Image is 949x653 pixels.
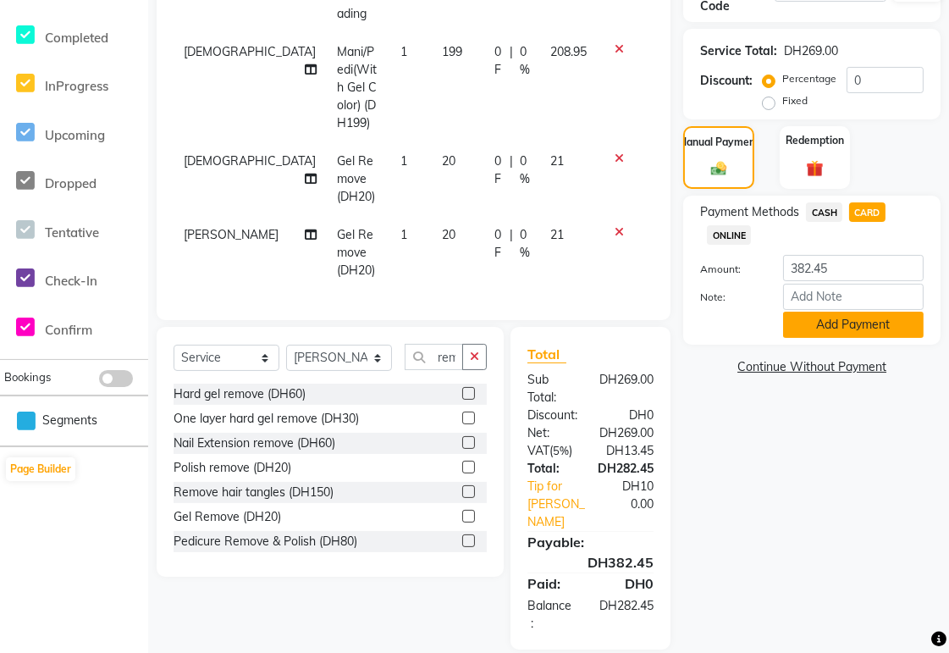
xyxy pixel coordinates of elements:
[587,424,666,442] div: DH269.00
[707,225,751,245] span: ONLINE
[510,226,513,262] span: |
[400,44,407,59] span: 1
[706,160,731,178] img: _cash.svg
[515,478,604,531] a: Tip for [PERSON_NAME]
[442,44,462,59] span: 199
[604,478,667,531] div: DH100.00
[520,152,530,188] span: 0 %
[442,227,455,242] span: 20
[510,43,513,79] span: |
[700,42,777,60] div: Service Total:
[337,227,375,278] span: Gel Remove (DH20)
[337,44,377,130] span: Mani/Pedi(With Gel Color) (DH199)
[550,44,587,59] span: 208.95
[700,72,753,90] div: Discount:
[806,202,842,222] span: CASH
[687,358,937,376] a: Continue Without Payment
[515,424,587,442] div: Net:
[520,226,530,262] span: 0 %
[591,573,667,594] div: DH0
[494,43,503,79] span: 0 F
[45,273,97,289] span: Check-In
[587,371,666,407] div: DH269.00
[782,93,808,108] label: Fixed
[591,407,667,424] div: DH0
[45,30,108,46] span: Completed
[700,203,799,221] span: Payment Methods
[687,262,770,277] label: Amount:
[184,227,279,242] span: [PERSON_NAME]
[184,44,316,59] span: [DEMOGRAPHIC_DATA]
[520,43,530,79] span: 0 %
[550,227,564,242] span: 21
[510,152,513,188] span: |
[442,153,455,169] span: 20
[4,370,51,384] span: Bookings
[45,224,99,241] span: Tentative
[585,460,666,478] div: DH282.45
[174,410,359,428] div: One layer hard gel remove (DH30)
[174,434,335,452] div: Nail Extension remove (DH60)
[783,284,924,310] input: Add Note
[515,597,587,633] div: Balance :
[786,133,844,148] label: Redemption
[174,385,306,403] div: Hard gel remove (DH60)
[45,322,92,338] span: Confirm
[515,552,666,573] div: DH382.45
[494,226,503,262] span: 0 F
[801,158,829,180] img: _gift.svg
[687,290,770,305] label: Note:
[515,460,585,478] div: Total:
[400,227,407,242] span: 1
[515,442,591,460] div: ( )
[400,153,407,169] span: 1
[174,508,281,526] div: Gel Remove (DH20)
[783,255,924,281] input: Amount
[591,442,667,460] div: DH13.45
[527,443,549,458] span: Vat
[515,371,587,407] div: Sub Total:
[337,153,375,204] span: Gel Remove (DH20)
[515,573,591,594] div: Paid:
[6,457,75,481] button: Page Builder
[784,42,838,60] div: DH269.00
[174,484,334,501] div: Remove hair tangles (DH150)
[45,127,105,143] span: Upcoming
[782,71,836,86] label: Percentage
[849,202,886,222] span: CARD
[174,459,291,477] div: Polish remove (DH20)
[515,532,666,552] div: Payable:
[174,533,357,551] div: Pedicure Remove & Polish (DH80)
[405,344,463,370] input: Search or Scan
[550,153,564,169] span: 21
[678,135,759,150] label: Manual Payment
[42,412,97,429] span: Segments
[515,407,591,424] div: Discount:
[494,152,503,188] span: 0 F
[527,346,566,363] span: Total
[45,78,108,94] span: InProgress
[184,153,316,169] span: [DEMOGRAPHIC_DATA]
[45,175,97,191] span: Dropped
[587,597,666,633] div: DH282.45
[553,444,569,457] span: 5%
[783,312,924,338] button: Add Payment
